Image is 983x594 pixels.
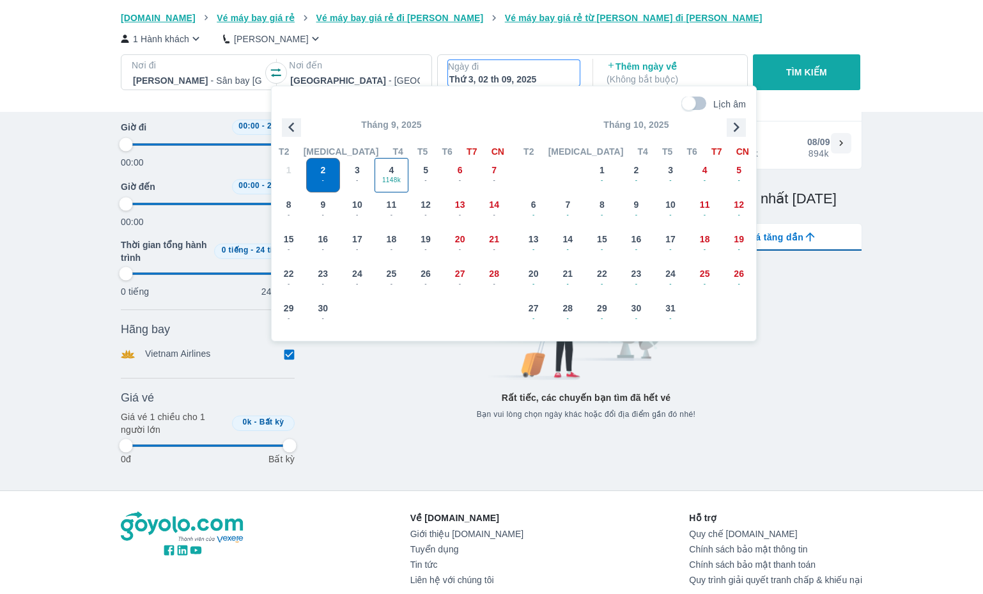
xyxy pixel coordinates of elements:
[443,262,477,296] button: 27-
[217,13,295,23] span: Vé máy bay giá rẻ
[638,145,648,158] span: T4
[722,210,755,220] span: -
[306,192,341,227] button: 9-
[531,198,536,211] span: 6
[223,32,322,45] button: [PERSON_NAME]
[631,267,642,280] span: 23
[517,244,550,254] span: -
[516,192,551,227] button: 6-
[410,529,523,539] a: Giới thiệu [DOMAIN_NAME]
[442,145,453,158] span: T6
[477,262,511,296] button: 28-
[341,210,374,220] span: -
[713,98,746,111] p: Lịch âm
[340,227,375,262] button: 17-
[653,262,688,296] button: 24-
[516,118,756,131] p: Tháng 10, 2025
[222,246,249,254] span: 0 tiếng
[307,279,340,289] span: -
[619,192,654,227] button: 9-
[238,181,259,190] span: 00:00
[421,267,431,280] span: 26
[443,227,477,262] button: 20-
[516,296,551,331] button: 27-
[653,296,688,331] button: 31-
[722,192,756,227] button: 12-
[121,285,149,298] p: 0 tiếng
[597,233,607,246] span: 15
[284,267,294,280] span: 22
[306,227,341,262] button: 16-
[267,121,288,130] span: 24:00
[700,198,710,211] span: 11
[121,13,196,23] span: [DOMAIN_NAME]
[600,198,605,211] span: 8
[375,158,409,192] button: 41148k
[477,227,511,262] button: 21-
[619,227,654,262] button: 16-
[256,246,288,254] span: 24 tiếng
[689,512,862,524] p: Hỗ trợ
[261,285,295,298] p: 24 tiếng
[607,73,736,86] p: ( Không bắt buộc )
[455,267,465,280] span: 27
[552,210,585,220] span: -
[477,175,511,185] span: -
[262,181,265,190] span: -
[477,192,511,227] button: 14-
[552,244,585,254] span: -
[786,66,827,79] p: TÌM KIẾM
[341,279,374,289] span: -
[318,267,328,280] span: 23
[688,192,722,227] button: 11-
[393,145,403,158] span: T4
[272,244,306,254] span: -
[320,164,325,176] span: 2
[375,244,408,254] span: -
[121,32,203,45] button: 1 Hành khách
[238,121,259,130] span: 00:00
[722,158,756,192] button: 5-
[307,244,340,254] span: -
[620,244,653,254] span: -
[662,145,672,158] span: T5
[341,175,374,185] span: -
[585,158,619,192] button: 1-
[272,118,511,131] p: Tháng 9, 2025
[654,175,687,185] span: -
[502,391,671,404] p: Rất tiếc, các chuyến bạn tìm đã hết vé
[808,148,830,159] div: 894k
[352,198,362,211] span: 10
[491,164,497,176] span: 7
[562,233,573,246] span: 14
[121,512,245,543] img: logo
[516,227,551,262] button: 13-
[306,158,341,192] button: 2-
[316,13,484,23] span: Vé máy bay giá rẻ đi [PERSON_NAME]
[443,192,477,227] button: 13-
[410,575,523,585] a: Liên hệ với chúng tôi
[455,233,465,246] span: 20
[489,267,499,280] span: 28
[121,453,131,465] p: 0đ
[121,156,144,169] p: 00:00
[688,244,722,254] span: -
[121,180,155,193] span: Giờ đến
[711,145,722,158] span: T7
[722,262,756,296] button: 26-
[375,227,409,262] button: 18-
[722,227,756,262] button: 19-
[352,267,362,280] span: 24
[734,198,744,211] span: 12
[552,313,585,324] span: -
[654,313,687,324] span: -
[517,279,550,289] span: -
[306,296,341,331] button: 30-
[585,313,619,324] span: -
[734,267,744,280] span: 26
[387,267,397,280] span: 25
[689,529,862,539] a: Quy chế [DOMAIN_NAME]
[516,262,551,296] button: 20-
[355,164,360,176] span: 3
[665,233,676,246] span: 17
